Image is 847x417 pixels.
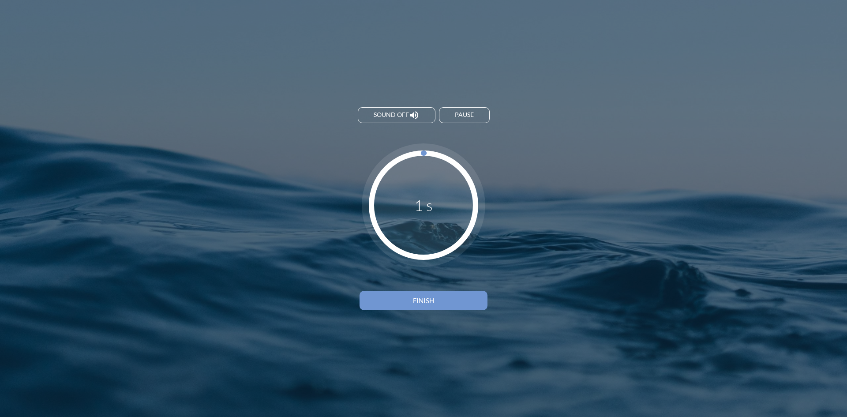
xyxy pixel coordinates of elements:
[360,291,487,310] button: Finish
[409,110,420,120] i: volume_up
[455,111,474,119] div: Pause
[439,107,490,123] button: Pause
[414,196,433,214] div: 1 s
[375,297,472,304] div: Finish
[358,107,435,123] button: Sound off
[374,111,409,119] span: Sound off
